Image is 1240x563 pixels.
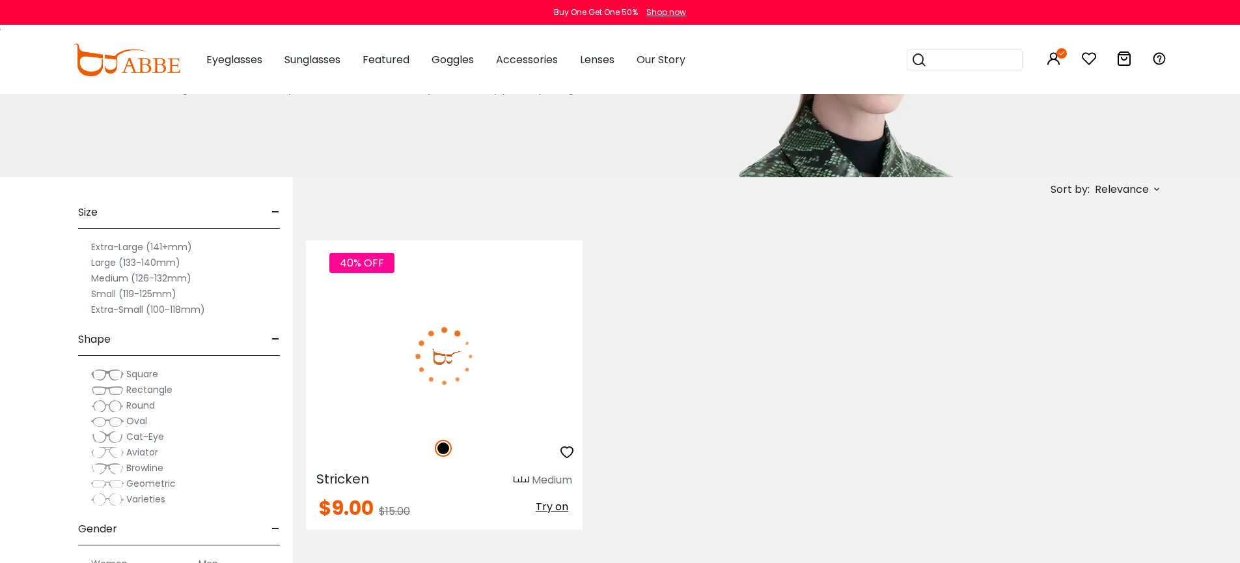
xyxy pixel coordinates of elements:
span: - [271,513,280,545]
span: Round [126,399,155,412]
span: Oval [126,414,147,427]
span: $15.00 [379,504,410,519]
div: Shop now [646,7,686,18]
label: Extra-Small (100-118mm) [91,302,205,317]
span: Rectangle [126,383,172,396]
span: Accessories [496,52,558,67]
div: Medium [532,472,572,488]
label: Medium (126-132mm) [91,270,191,286]
span: Relevance [1095,178,1149,201]
span: Shape [78,324,111,355]
img: size ruler [514,476,529,485]
img: Browline.png [91,462,124,475]
span: Gender [78,513,117,545]
button: Try on [532,498,572,515]
img: abbeglasses.com [74,44,180,76]
span: Size [78,197,98,228]
span: Eyeglasses [206,52,262,67]
img: Aviator.png [91,446,124,459]
span: Geometric [126,477,176,490]
span: - [271,197,280,228]
label: Small (119-125mm) [91,286,176,302]
label: Extra-Large (141+mm) [91,239,192,255]
span: Featured [363,52,409,67]
span: Sort by: [1051,182,1090,197]
div: Buy One Get One 50% [554,7,638,18]
label: Large (133-140mm) [91,255,180,270]
span: Cat-Eye [126,430,164,443]
span: $9.00 [319,494,374,522]
span: Sunglasses [284,52,340,67]
span: Try on [536,499,568,514]
span: 40% OFF [329,253,394,273]
a: Shop now [640,7,686,18]
span: Stricken [316,470,369,488]
img: Square.png [91,368,124,381]
img: Cat-Eye.png [91,431,124,444]
img: Black [435,440,452,457]
img: Round.png [91,399,124,412]
span: Aviator [126,446,158,459]
span: Varieties [126,493,165,506]
span: Square [126,368,158,381]
span: Lenses [580,52,614,67]
span: Goggles [432,52,474,67]
span: Browline [126,461,163,474]
img: Oval.png [91,415,124,428]
span: - [271,324,280,355]
span: Our Story [637,52,685,67]
img: Rectangle.png [91,384,124,397]
img: Geometric.png [91,478,124,491]
img: Varieties.png [91,493,124,506]
img: Black Stricken - Plastic ,Universal Bridge Fit [306,287,583,426]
